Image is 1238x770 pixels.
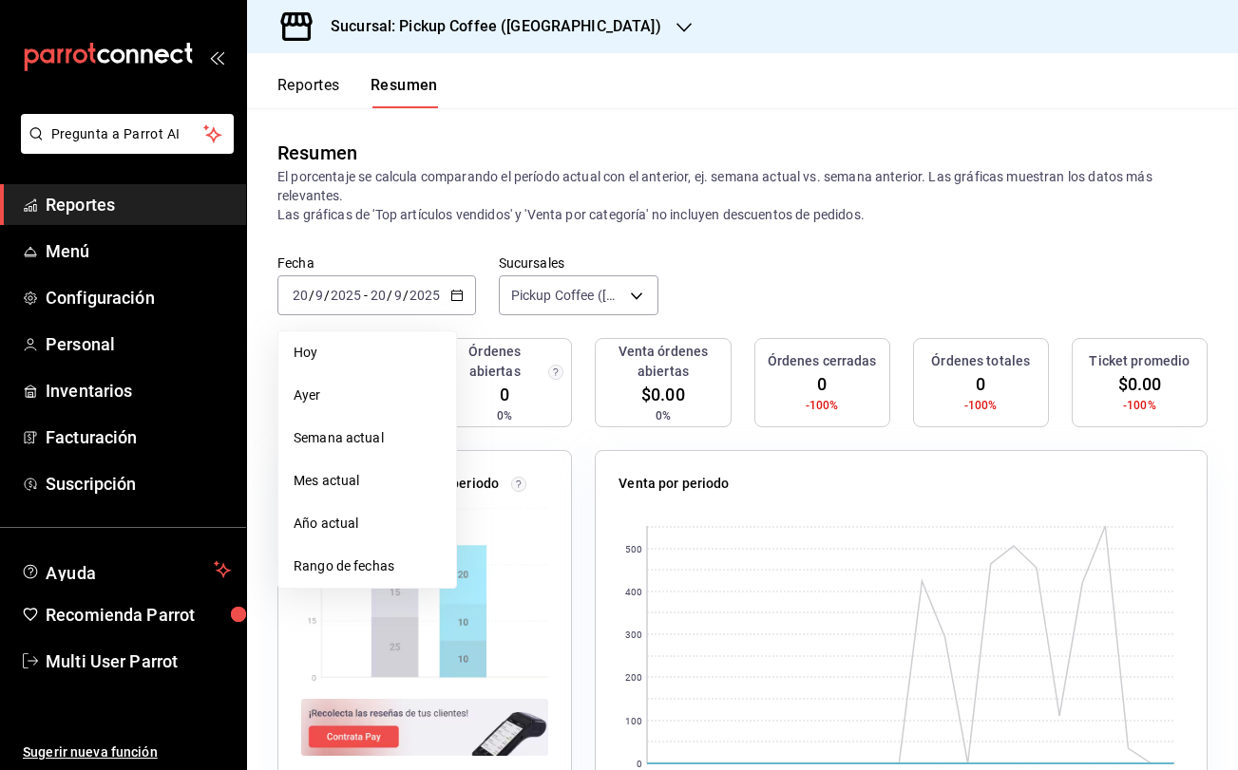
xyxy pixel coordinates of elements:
label: Fecha [277,256,476,270]
span: Rango de fechas [294,556,441,576]
text: 400 [625,587,642,597]
span: Facturación [46,424,231,450]
h3: Sucursal: Pickup Coffee ([GEOGRAPHIC_DATA]) [315,15,661,38]
span: Recomienda Parrot [46,602,231,628]
span: / [387,288,392,303]
button: Resumen [371,76,438,108]
text: 100 [625,716,642,726]
text: 0 [637,759,642,769]
h3: Venta órdenes abiertas [603,342,722,382]
span: Inventarios [46,378,231,404]
text: 300 [625,629,642,640]
input: -- [370,288,387,303]
span: $0.00 [1118,371,1162,397]
a: Pregunta a Parrot AI [13,138,234,158]
input: -- [292,288,309,303]
h3: Órdenes cerradas [768,351,877,371]
span: / [324,288,330,303]
button: Pregunta a Parrot AI [21,114,234,154]
button: open_drawer_menu [209,49,224,65]
text: 500 [625,544,642,554]
h3: Órdenes abiertas [445,342,544,382]
span: Ayuda [46,558,206,581]
input: ---- [330,288,362,303]
span: Ayer [294,385,441,405]
span: 0% [497,407,512,424]
span: -100% [1123,397,1156,414]
span: - [364,288,368,303]
h3: Ticket promedio [1089,351,1190,371]
label: Sucursales [499,256,659,270]
input: -- [393,288,403,303]
span: Semana actual [294,428,441,448]
span: / [403,288,409,303]
input: -- [314,288,324,303]
span: Mes actual [294,471,441,491]
span: 0% [656,407,671,424]
text: 200 [625,672,642,683]
span: Reportes [46,192,231,217]
span: Hoy [294,343,441,363]
p: El porcentaje se calcula comparando el período actual con el anterior, ej. semana actual vs. sema... [277,167,1208,224]
div: Resumen [277,139,357,167]
span: Suscripción [46,471,231,497]
span: Pickup Coffee ([GEOGRAPHIC_DATA]) [511,286,624,305]
span: 0 [500,382,509,407]
span: 0 [976,371,985,397]
span: Configuración [46,285,231,310]
span: $0.00 [641,382,685,407]
span: Sugerir nueva función [23,742,231,762]
span: / [309,288,314,303]
span: -100% [806,397,839,414]
input: ---- [409,288,441,303]
span: Año actual [294,514,441,534]
div: navigation tabs [277,76,438,108]
h3: Órdenes totales [931,351,1030,371]
span: Pregunta a Parrot AI [51,124,204,144]
span: -100% [964,397,998,414]
p: Venta por periodo [619,474,729,494]
span: Menú [46,238,231,264]
span: Personal [46,331,231,357]
span: 0 [817,371,827,397]
span: Multi User Parrot [46,648,231,674]
button: Reportes [277,76,340,108]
